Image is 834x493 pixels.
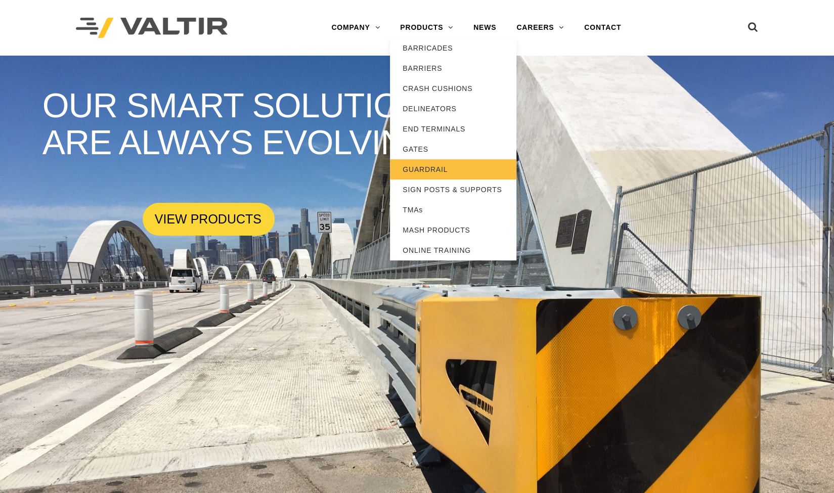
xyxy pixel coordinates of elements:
[390,18,463,38] a: PRODUCTS
[390,220,516,240] a: MASH PRODUCTS
[463,18,506,38] a: NEWS
[390,78,516,99] a: CRASH CUSHIONS
[143,203,275,236] a: VIEW PRODUCTS
[506,18,574,38] a: CAREERS
[390,200,516,220] a: TMAs
[390,240,516,260] a: ONLINE TRAINING
[42,87,488,162] rs-layer: OUR SMART SOLUTIONS ARE ALWAYS EVOLVING.
[76,18,228,38] img: Valtir
[390,139,516,159] a: GATES
[390,159,516,180] a: GUARDRAIL
[321,18,390,38] a: COMPANY
[390,58,516,78] a: BARRIERS
[390,99,516,119] a: DELINEATORS
[390,38,516,58] a: BARRICADES
[390,119,516,139] a: END TERMINALS
[390,180,516,200] a: SIGN POSTS & SUPPORTS
[574,18,631,38] a: CONTACT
